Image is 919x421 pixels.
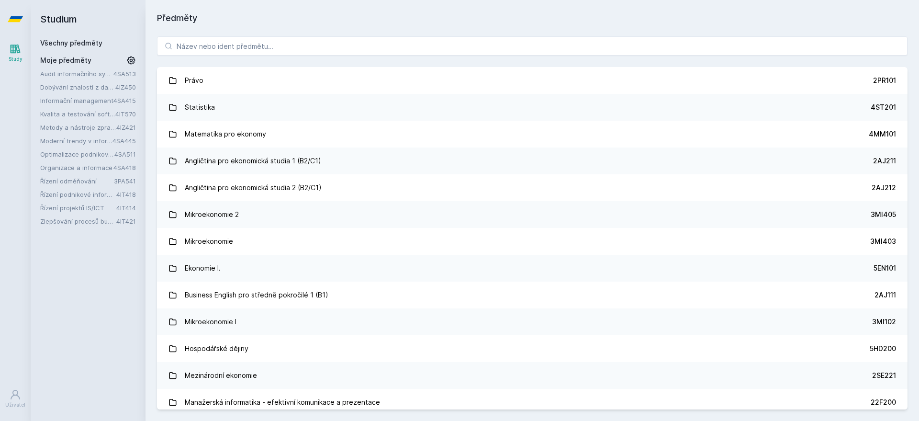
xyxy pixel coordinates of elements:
[40,69,113,79] a: Audit informačního systému
[157,335,908,362] a: Hospodářské dějiny 5HD200
[873,156,896,166] div: 2AJ211
[40,109,115,119] a: Kvalita a testování softwaru
[185,312,236,331] div: Mikroekonomie I
[116,124,136,131] a: 4IZ421
[9,56,22,63] div: Study
[113,97,136,104] a: 4SA415
[116,191,136,198] a: 4IT418
[157,228,908,255] a: Mikroekonomie 3MI403
[40,136,112,146] a: Moderní trendy v informatice
[185,178,322,197] div: Angličtina pro ekonomická studia 2 (B2/C1)
[872,371,896,380] div: 2SE221
[869,129,896,139] div: 4MM101
[871,102,896,112] div: 4ST201
[116,217,136,225] a: 4IT421
[874,263,896,273] div: 5EN101
[157,255,908,282] a: Ekonomie I. 5EN101
[116,204,136,212] a: 4IT414
[157,121,908,148] a: Matematika pro ekonomy 4MM101
[872,183,896,193] div: 2AJ212
[185,285,328,305] div: Business English pro středně pokročilé 1 (B1)
[157,362,908,389] a: Mezinárodní ekonomie 2SE221
[871,210,896,219] div: 3MI405
[114,177,136,185] a: 3PA541
[157,36,908,56] input: Název nebo ident předmětu…
[157,389,908,416] a: Manažerská informatika - efektivní komunikace a prezentace 22F200
[185,125,266,144] div: Matematika pro ekonomy
[873,76,896,85] div: 2PR101
[40,39,102,47] a: Všechny předměty
[157,282,908,308] a: Business English pro středně pokročilé 1 (B1) 2AJ111
[185,232,233,251] div: Mikroekonomie
[113,70,136,78] a: 4SA513
[872,317,896,327] div: 3MI102
[2,384,29,413] a: Uživatel
[870,237,896,246] div: 3MI403
[157,148,908,174] a: Angličtina pro ekonomická studia 1 (B2/C1) 2AJ211
[157,67,908,94] a: Právo 2PR101
[185,98,215,117] div: Statistika
[115,83,136,91] a: 4IZ450
[40,96,113,105] a: Informační management
[870,344,896,353] div: 5HD200
[185,339,248,358] div: Hospodářské dějiny
[871,398,896,407] div: 22F200
[5,401,25,409] div: Uživatel
[185,71,203,90] div: Právo
[40,203,116,213] a: Řízení projektů IS/ICT
[874,290,896,300] div: 2AJ111
[40,149,114,159] a: Optimalizace podnikových procesů
[114,150,136,158] a: 4SA511
[113,164,136,171] a: 4SA418
[2,38,29,68] a: Study
[40,123,116,132] a: Metody a nástroje zpracování textových informací
[157,94,908,121] a: Statistika 4ST201
[185,259,221,278] div: Ekonomie I.
[40,56,91,65] span: Moje předměty
[40,190,116,199] a: Řízení podnikové informatiky
[40,163,113,172] a: Organizace a informace
[185,393,380,412] div: Manažerská informatika - efektivní komunikace a prezentace
[185,366,257,385] div: Mezinárodní ekonomie
[115,110,136,118] a: 4IT570
[157,174,908,201] a: Angličtina pro ekonomická studia 2 (B2/C1) 2AJ212
[112,137,136,145] a: 4SA445
[40,216,116,226] a: Zlepšování procesů budování IS
[185,205,239,224] div: Mikroekonomie 2
[40,82,115,92] a: Dobývání znalostí z databází
[157,308,908,335] a: Mikroekonomie I 3MI102
[185,151,321,171] div: Angličtina pro ekonomická studia 1 (B2/C1)
[157,11,908,25] h1: Předměty
[157,201,908,228] a: Mikroekonomie 2 3MI405
[40,176,114,186] a: Řízení odměňování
